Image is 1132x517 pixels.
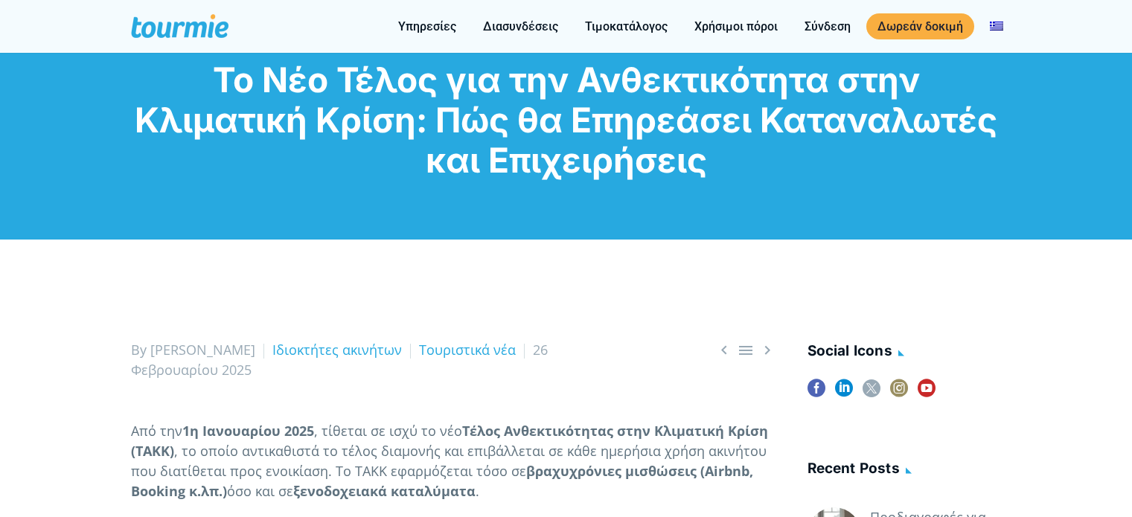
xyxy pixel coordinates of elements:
[808,340,1002,365] h4: social icons
[272,341,402,359] a: Ιδιοκτήτες ακινήτων
[866,13,974,39] a: Δωρεάν δοκιμή
[715,341,733,359] span: Previous post
[314,422,462,440] span: , τίθεται σε ισχύ το νέο
[227,482,293,500] span: όσο και σε
[758,341,776,359] a: 
[683,17,789,36] a: Χρήσιμοι πόροι
[737,341,755,359] a: 
[758,341,776,359] span: Next post
[835,379,853,407] a: linkedin
[890,379,908,407] a: instagram
[387,17,467,36] a: Υπηρεσίες
[574,17,679,36] a: Τιμοκατάλογος
[918,379,936,407] a: youtube
[131,442,767,480] span: , το οποίο αντικαθιστά το τέλος διαμονής και επιβάλλεται σε κάθε ημερήσια χρήση ακινήτου που διατ...
[182,422,314,440] b: 1η Ιανουαρίου 2025
[293,482,476,500] b: ξενοδοχειακά καταλύματα
[979,17,1014,36] a: Αλλαγή σε
[808,457,1002,482] h4: Recent posts
[419,341,516,359] a: Τουριστικά νέα
[715,341,733,359] a: 
[793,17,862,36] a: Σύνδεση
[131,341,255,359] span: By [PERSON_NAME]
[476,482,479,500] span: .
[863,379,880,407] a: twitter
[131,60,1002,180] h1: Το Νέο Τέλος για την Ανθεκτικότητα στην Κλιματική Κρίση: Πώς θα Επηρεάσει Καταναλωτές και Επιχειρ...
[472,17,569,36] a: Διασυνδέσεις
[131,422,182,440] span: Από την
[808,379,825,407] a: facebook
